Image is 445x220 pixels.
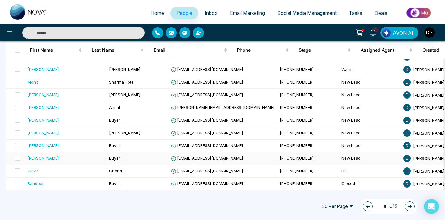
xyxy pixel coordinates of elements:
[170,7,198,19] a: People
[380,202,397,210] span: of 3
[413,130,445,135] span: [PERSON_NAME]
[403,91,411,99] span: D
[413,181,445,186] span: [PERSON_NAME]
[318,201,358,211] span: 50 Per Page
[144,7,170,19] a: Home
[171,80,243,84] span: [EMAIL_ADDRESS][DOMAIN_NAME]
[109,67,141,72] span: [PERSON_NAME]
[403,180,411,188] span: D
[368,7,393,19] a: Deals
[109,143,120,148] span: Buyer
[413,143,445,148] span: [PERSON_NAME]
[396,6,441,20] img: Market-place.gif
[339,127,401,140] td: New Lead
[339,101,401,114] td: New Lead
[109,105,120,110] span: Ansal
[271,7,343,19] a: Social Media Management
[339,178,401,190] td: Closed
[171,54,243,59] span: [EMAIL_ADDRESS][DOMAIN_NAME]
[92,46,139,54] span: Last Name
[25,41,87,59] th: First Name
[339,63,401,76] td: Warm
[28,104,59,110] div: [PERSON_NAME]
[28,142,59,149] div: [PERSON_NAME]
[171,181,243,186] span: [EMAIL_ADDRESS][DOMAIN_NAME]
[10,4,47,20] img: Nova CRM Logo
[403,104,411,111] span: D
[366,27,380,38] a: 1
[339,89,401,101] td: New Lead
[224,7,271,19] a: Email Marketing
[28,180,45,187] div: Randeep
[339,152,401,165] td: New Lead
[109,92,141,97] span: [PERSON_NAME]
[109,80,135,84] span: Sharma Hotel
[154,46,222,54] span: Email
[28,92,59,98] div: [PERSON_NAME]
[361,46,408,54] span: Assigned Agent
[356,41,417,59] th: Assigned Agent
[171,67,243,72] span: [EMAIL_ADDRESS][DOMAIN_NAME]
[413,105,445,110] span: [PERSON_NAME]
[403,167,411,175] span: D
[413,80,445,84] span: [PERSON_NAME]
[171,92,243,97] span: [EMAIL_ADDRESS][DOMAIN_NAME]
[171,118,243,123] span: [EMAIL_ADDRESS][DOMAIN_NAME]
[280,80,314,84] span: [PHONE_NUMBER]
[413,67,445,72] span: [PERSON_NAME]
[343,7,368,19] a: Tasks
[339,165,401,178] td: Hot
[280,143,314,148] span: [PHONE_NUMBER]
[171,130,243,135] span: [EMAIL_ADDRESS][DOMAIN_NAME]
[375,10,387,16] span: Deals
[339,76,401,89] td: New Lead
[109,118,120,123] span: Buyer
[171,143,243,148] span: [EMAIL_ADDRESS][DOMAIN_NAME]
[349,10,362,16] span: Tasks
[176,10,192,16] span: People
[109,156,120,161] span: Buyer
[403,79,411,86] span: D
[403,155,411,162] span: D
[280,181,314,186] span: [PHONE_NUMBER]
[280,67,314,72] span: [PHONE_NUMBER]
[277,10,337,16] span: Social Media Management
[171,156,243,161] span: [EMAIL_ADDRESS][DOMAIN_NAME]
[109,181,120,186] span: Buyer
[28,168,38,174] div: Wazir
[28,117,59,123] div: [PERSON_NAME]
[30,46,77,54] span: First Name
[403,66,411,73] span: D
[294,41,356,59] th: Stage
[280,156,314,161] span: [PHONE_NUMBER]
[171,105,275,110] span: [PERSON_NAME][EMAIL_ADDRESS][DOMAIN_NAME]
[205,10,218,16] span: Inbox
[413,156,445,161] span: [PERSON_NAME]
[382,28,391,37] img: Lead Flow
[424,27,435,38] img: User Avatar
[280,168,314,173] span: [PHONE_NUMBER]
[109,168,122,173] span: Chand
[230,10,265,16] span: Email Marketing
[280,130,314,135] span: [PHONE_NUMBER]
[237,46,284,54] span: Phone
[28,66,59,72] div: [PERSON_NAME]
[403,117,411,124] span: D
[280,105,314,110] span: [PHONE_NUMBER]
[393,29,413,37] span: AVON AI
[109,130,141,135] span: [PERSON_NAME]
[413,168,445,173] span: [PERSON_NAME]
[28,79,38,85] div: Mohit
[403,129,411,137] span: D
[171,168,243,173] span: [EMAIL_ADDRESS][DOMAIN_NAME]
[280,92,314,97] span: [PHONE_NUMBER]
[424,199,439,214] div: Open Intercom Messenger
[373,27,379,32] span: 1
[339,140,401,152] td: New Lead
[339,114,401,127] td: New Lead
[28,130,59,136] div: [PERSON_NAME]
[380,27,418,39] button: AVON AI
[150,10,164,16] span: Home
[403,142,411,149] span: D
[198,7,224,19] a: Inbox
